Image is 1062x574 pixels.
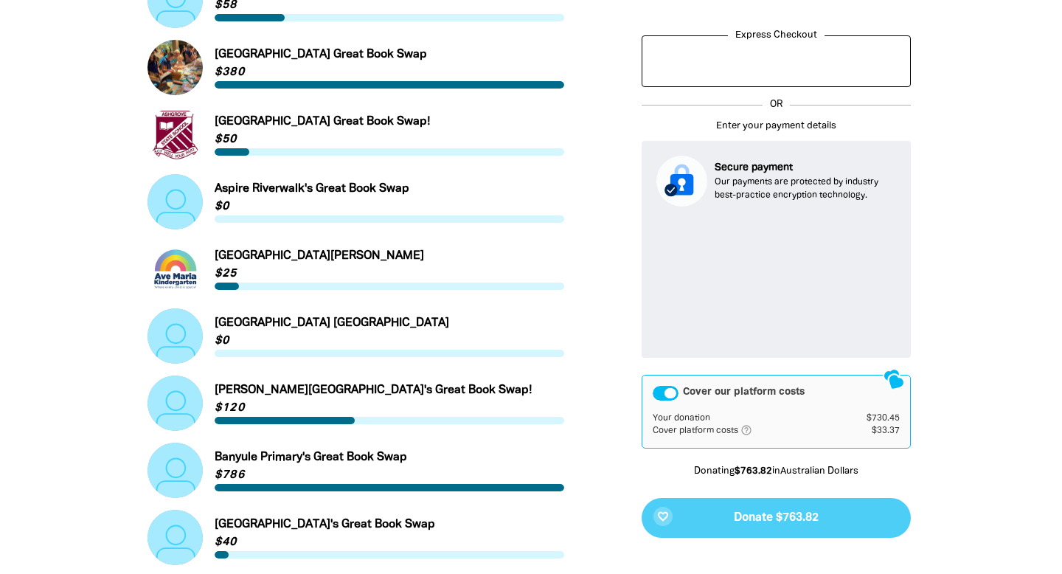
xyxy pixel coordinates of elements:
legend: Express Checkout [728,29,825,44]
button: Cover our platform costs [653,385,678,400]
td: $33.37 [839,423,900,437]
p: Enter your payment details [642,120,911,134]
iframe: PayPal-paypal [650,43,903,76]
td: Cover platform costs [653,423,839,437]
td: Your donation [653,412,839,424]
p: Secure payment [715,160,896,176]
b: $763.82 [735,467,772,476]
iframe: Secure payment input frame [653,218,899,345]
i: help_outlined [740,423,764,435]
td: $730.45 [839,412,900,424]
p: Our payments are protected by industry best-practice encryption technology. [715,176,896,202]
p: Donating in Australian Dollars [642,465,911,480]
p: OR [763,97,790,112]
